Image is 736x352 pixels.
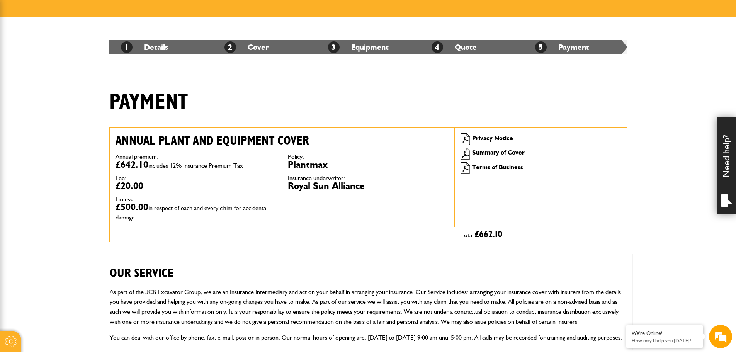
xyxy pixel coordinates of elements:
[472,134,513,142] a: Privacy Notice
[288,181,449,190] dd: Royal Sun Alliance
[110,287,627,326] p: As part of the JCB Excavator Group, we are an Insurance Intermediary and act on your behalf in ar...
[105,238,140,248] em: Start Chat
[454,227,627,242] div: Total:
[116,175,276,181] dt: Fee:
[288,175,449,181] dt: Insurance underwriter:
[116,154,276,160] dt: Annual premium:
[328,41,340,53] span: 3
[148,162,243,169] span: includes 12% Insurance Premium Tax
[524,40,627,54] li: Payment
[110,254,627,281] h2: OUR SERVICE
[40,43,130,53] div: Chat with us now
[432,43,477,52] a: 4Quote
[116,133,449,148] h2: Annual plant and equipment cover
[632,338,697,343] p: How may I help you today?
[475,230,502,239] span: £
[224,41,236,53] span: 2
[116,196,276,202] dt: Excess:
[110,333,627,343] p: You can deal with our office by phone, fax, e-mail, post or in person. Our normal hours of openin...
[109,89,188,115] h1: Payment
[432,41,443,53] span: 4
[10,94,141,111] input: Enter your email address
[10,140,141,231] textarea: Type your message and hit 'Enter'
[10,117,141,134] input: Enter your phone number
[116,181,276,190] dd: £20.00
[479,230,502,239] span: 662.10
[632,330,697,337] div: We're Online!
[116,204,267,221] span: in respect of each and every claim for accidental damage.
[121,41,133,53] span: 1
[121,43,168,52] a: 1Details
[288,160,449,169] dd: Plantmax
[535,41,547,53] span: 5
[224,43,269,52] a: 2Cover
[288,154,449,160] dt: Policy:
[717,117,736,214] div: Need help?
[472,163,523,171] a: Terms of Business
[328,43,389,52] a: 3Equipment
[116,202,276,221] dd: £500.00
[472,149,525,156] a: Summary of Cover
[116,160,276,169] dd: £642.10
[13,43,32,54] img: d_20077148190_company_1631870298795_20077148190
[127,4,145,22] div: Minimize live chat window
[10,71,141,88] input: Enter your last name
